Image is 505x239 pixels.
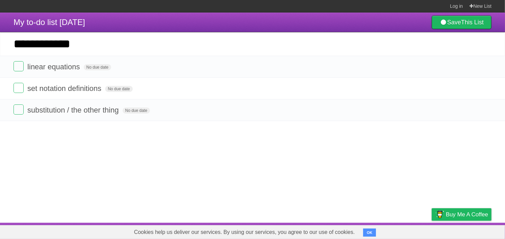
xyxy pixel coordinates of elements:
[14,83,24,93] label: Done
[342,224,356,237] a: About
[14,18,85,27] span: My to-do list [DATE]
[449,224,491,237] a: Suggest a feature
[14,104,24,115] label: Done
[27,63,81,71] span: linear equations
[105,86,132,92] span: No due date
[435,209,444,220] img: Buy me a coffee
[446,209,488,220] span: Buy me a coffee
[27,106,120,114] span: substitution / the other thing
[127,225,362,239] span: Cookies help us deliver our services. By using our services, you agree to our use of cookies.
[432,208,491,221] a: Buy me a coffee
[400,224,415,237] a: Terms
[84,64,111,70] span: No due date
[363,229,376,237] button: OK
[432,16,491,29] a: SaveThis List
[14,61,24,71] label: Done
[461,19,484,26] b: This List
[123,107,150,114] span: No due date
[423,224,440,237] a: Privacy
[364,224,392,237] a: Developers
[27,84,103,93] span: set notation definitions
